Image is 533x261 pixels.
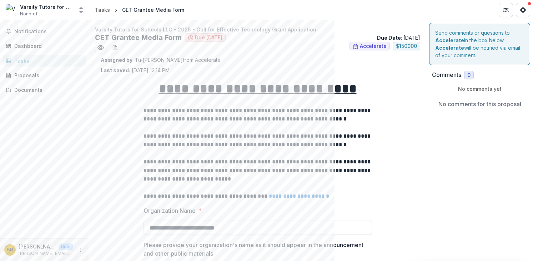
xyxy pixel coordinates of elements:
button: More [76,246,85,254]
span: Due [DATE] [195,35,222,41]
p: Organization Name [144,206,196,215]
div: CET Grantee Media Form [122,6,184,14]
button: Preview 3abb4526-ed8d-4ba4-a382-1fb567103ae3.pdf [95,42,106,53]
span: 0 [467,72,471,78]
button: Notifications [3,26,86,37]
a: Tasks [3,55,86,67]
strong: Accelerate [435,45,464,51]
p: : Tu-[PERSON_NAME] from Accelerate [101,56,414,64]
div: Send comments or questions to in the box below. will be notified via email of your comment. [429,23,530,65]
button: Open entity switcher [76,3,86,17]
button: Get Help [516,3,530,17]
h2: CET Grantee Media Form [95,33,182,42]
div: Documents [14,86,80,94]
strong: Assigned by [101,57,132,63]
nav: breadcrumb [92,5,187,15]
div: Tasks [95,6,110,14]
a: Dashboard [3,40,86,52]
p: No comments for this proposal [438,100,521,108]
span: Nonprofit [20,11,40,17]
strong: Last saved: [101,67,130,73]
p: Varsity Tutors for Schools LLC - 2025 - Call for Effective Technology Grant Application [95,26,420,33]
strong: Due Date [377,35,401,41]
button: download-word-button [109,42,121,53]
p: [DATE] 12:14 PM [101,67,170,74]
a: Proposals [3,69,86,81]
span: Accelerate [360,43,387,49]
p: No comments yet [432,85,527,93]
strong: Accelerate [435,37,464,43]
span: Notifications [14,29,83,35]
p: [PERSON_NAME] [19,243,56,250]
span: $ 150000 [396,43,417,49]
div: Kelly Dean [7,247,13,252]
p: [PERSON_NAME][EMAIL_ADDRESS][PERSON_NAME][DOMAIN_NAME] [19,250,73,257]
img: Varsity Tutors for Schools LLC [6,4,17,16]
a: Tasks [92,5,113,15]
a: Documents [3,84,86,96]
p: User [59,243,73,250]
p: : [DATE] [377,34,420,41]
div: Tasks [14,57,80,64]
div: Dashboard [14,42,80,50]
p: Please provide your organization's name as it should appear in the announcement and other public ... [144,241,368,258]
div: Varsity Tutors for Schools LLC [20,3,73,11]
button: Partners [499,3,513,17]
div: Proposals [14,72,80,79]
h2: Comments [432,72,461,78]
